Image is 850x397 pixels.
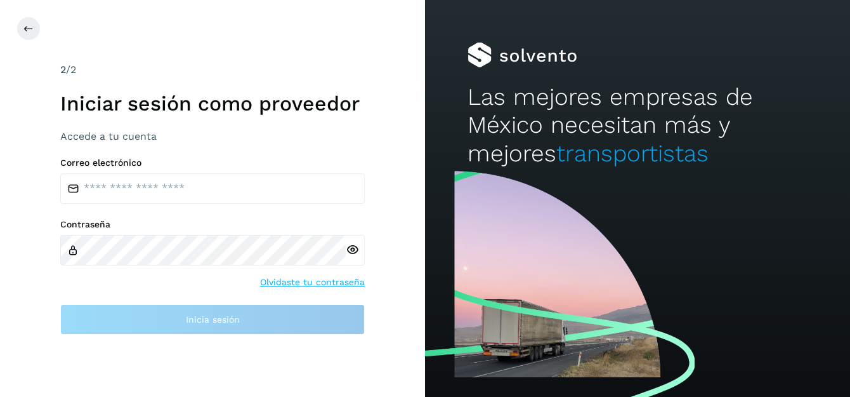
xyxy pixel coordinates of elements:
[60,62,365,77] div: /2
[60,64,66,76] span: 2
[60,130,365,142] h3: Accede a tu cuenta
[556,140,709,167] span: transportistas
[468,83,808,168] h2: Las mejores empresas de México necesitan más y mejores
[260,276,365,289] a: Olvidaste tu contraseña
[186,315,240,324] span: Inicia sesión
[60,91,365,116] h1: Iniciar sesión como proveedor
[60,158,365,168] label: Correo electrónico
[60,219,365,230] label: Contraseña
[60,304,365,335] button: Inicia sesión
